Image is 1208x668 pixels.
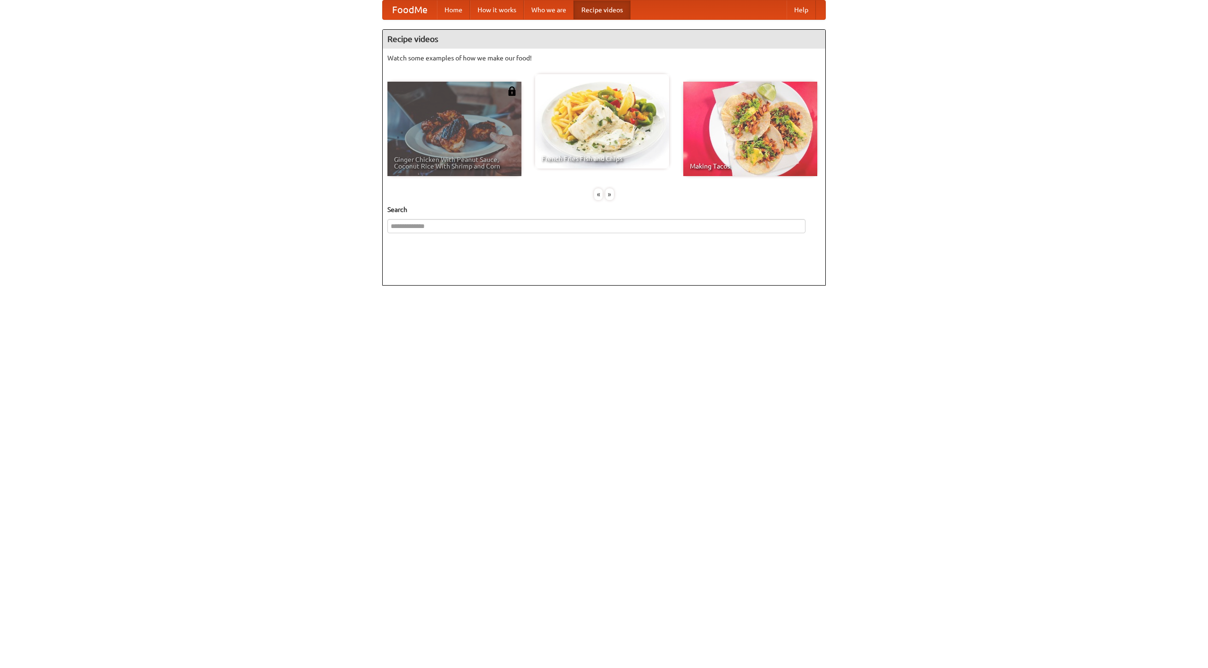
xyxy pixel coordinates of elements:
a: FoodMe [383,0,437,19]
a: Home [437,0,470,19]
h5: Search [387,205,821,214]
a: How it works [470,0,524,19]
h4: Recipe videos [383,30,825,49]
img: 483408.png [507,86,517,96]
a: Recipe videos [574,0,630,19]
a: Making Tacos [683,82,817,176]
p: Watch some examples of how we make our food! [387,53,821,63]
a: French Fries Fish and Chips [535,74,669,169]
a: Who we are [524,0,574,19]
div: » [605,188,614,200]
div: « [594,188,603,200]
a: Help [787,0,816,19]
span: Making Tacos [690,163,811,169]
span: French Fries Fish and Chips [542,155,663,162]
